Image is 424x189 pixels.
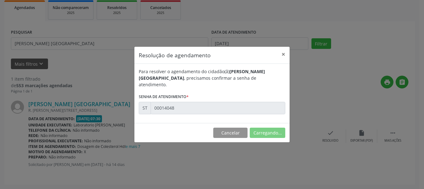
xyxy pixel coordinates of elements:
[139,69,265,81] b: [PERSON_NAME] [GEOGRAPHIC_DATA]
[250,128,285,138] button: Carregando...
[277,47,290,62] button: Close
[139,51,211,59] h5: Resolução de agendamento
[139,102,151,114] div: ST
[213,128,248,138] button: Cancelar
[139,92,189,102] label: Senha de atendimento
[139,68,285,88] div: Para resolver o agendamento do cidadão(ã) , precisamos confirmar a senha de atendimento.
